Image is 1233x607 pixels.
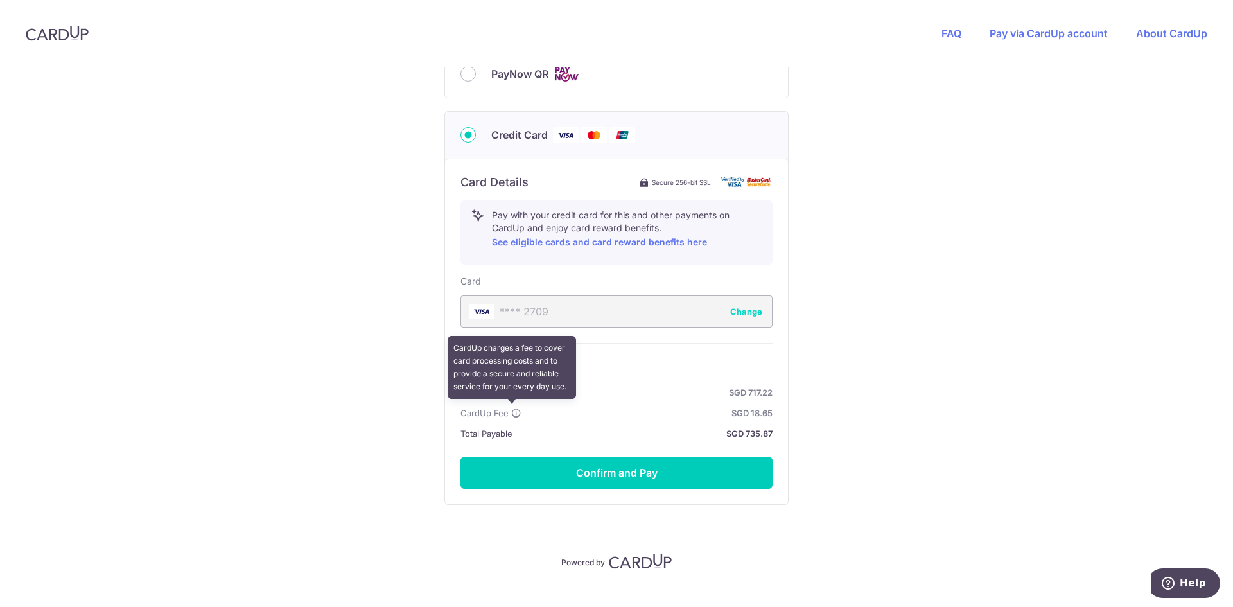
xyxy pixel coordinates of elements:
iframe: Opens a widget where you can find more information [1151,568,1220,601]
a: See eligible cards and card reward benefits here [492,236,707,247]
span: PayNow QR [491,66,548,82]
img: Visa [553,127,579,143]
strong: SGD 717.22 [533,385,773,400]
p: Powered by [561,555,605,568]
h6: Summary [460,359,773,374]
span: Credit Card [491,127,548,143]
button: Confirm and Pay [460,457,773,489]
strong: SGD 18.65 [527,405,773,421]
img: CardUp [26,26,89,41]
span: Secure 256-bit SSL [652,177,711,188]
p: Pay with your credit card for this and other payments on CardUp and enjoy card reward benefits. [492,209,762,250]
img: card secure [721,177,773,188]
div: CardUp charges a fee to cover card processing costs and to provide a secure and reliable service ... [448,336,576,399]
a: Pay via CardUp account [990,27,1108,40]
img: CardUp [609,554,672,569]
h6: Card Details [460,175,529,190]
img: Cards logo [554,66,579,82]
a: FAQ [941,27,961,40]
button: Change [730,305,762,318]
a: About CardUp [1136,27,1207,40]
img: Mastercard [581,127,607,143]
div: PayNow QR Cards logo [460,66,773,82]
img: Union Pay [609,127,635,143]
div: Credit Card Visa Mastercard Union Pay [460,127,773,143]
strong: SGD 735.87 [518,426,773,441]
span: Total Payable [460,426,512,441]
span: CardUp Fee [460,405,509,421]
label: Card [460,275,481,288]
